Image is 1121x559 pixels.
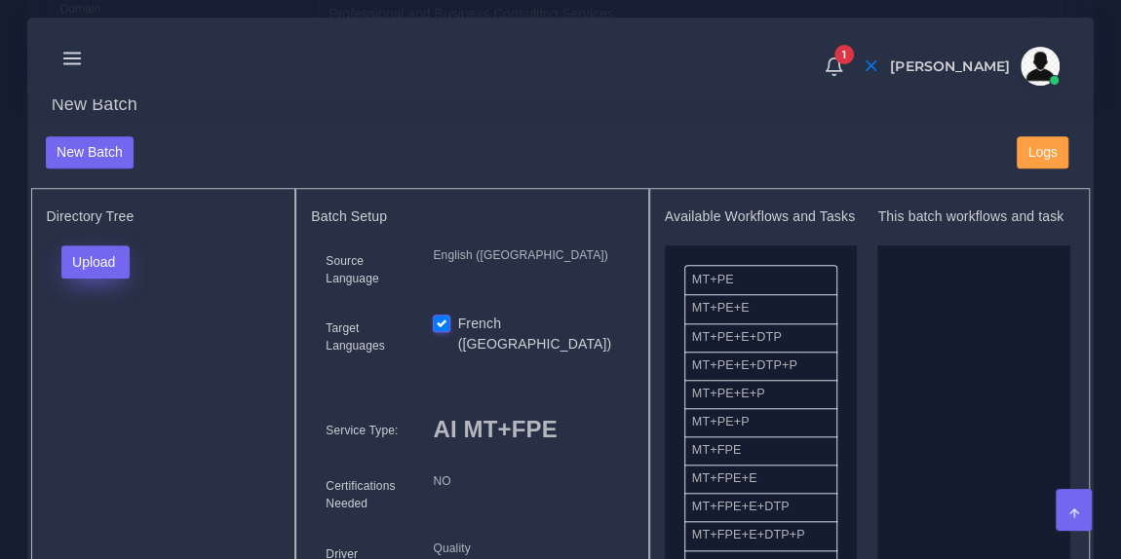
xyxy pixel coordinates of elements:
span: AI MT+FPE [433,416,557,442]
li: MT+PE+P [684,408,838,437]
li: MT+FPE+E+DTP [684,493,838,522]
h5: Available Workflows and Tasks [665,208,858,225]
h5: Directory Tree [47,208,281,225]
label: Source Language [326,252,404,287]
li: MT+PE+E+DTP [684,323,838,353]
p: Quality [433,539,618,559]
li: MT+FPE+E [684,465,838,494]
label: Target Languages [326,319,404,354]
p: English ([GEOGRAPHIC_DATA]) [433,245,618,266]
span: Logs [1027,144,1057,160]
li: MT+PE+E+DTP+P [684,352,838,381]
a: New Batch [46,143,135,159]
li: MT+PE+E+P [684,380,838,409]
a: 1 [817,56,851,77]
h4: New Batch [52,94,137,116]
h5: This batch workflows and task [877,208,1070,225]
button: Logs [1017,136,1068,169]
li: MT+PE [684,265,838,295]
a: [PERSON_NAME]avatar [880,47,1066,86]
span: 1 [834,45,854,64]
button: New Batch [46,136,135,169]
img: avatar [1021,47,1060,86]
span: [PERSON_NAME] [890,59,1010,73]
p: NO [433,471,618,492]
button: Upload [61,245,131,279]
li: MT+FPE+E+DTP+P [684,521,838,550]
label: Service Type: [326,422,398,439]
label: French ([GEOGRAPHIC_DATA]) [458,314,619,354]
li: MT+FPE [684,436,838,466]
li: MT+PE+E [684,294,838,323]
h5: Batch Setup [311,208,633,225]
label: Certifications Needed [326,477,404,512]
